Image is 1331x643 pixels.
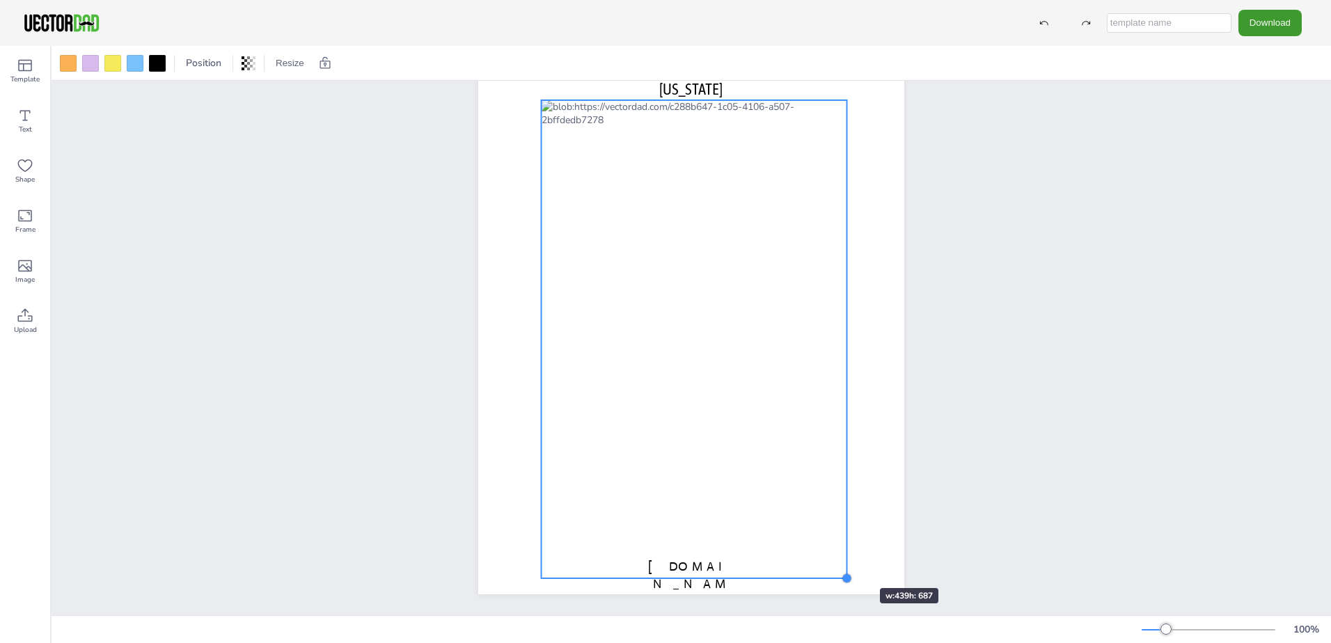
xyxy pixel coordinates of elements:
span: Text [19,124,32,135]
button: Download [1238,10,1302,35]
span: Template [10,74,40,85]
input: template name [1107,13,1231,33]
button: Resize [270,52,310,74]
span: [US_STATE] [659,80,723,98]
span: Shape [15,174,35,185]
div: w: 439 h: 687 [880,588,938,603]
div: 100 % [1289,623,1323,636]
span: Image [15,274,35,285]
span: Position [183,56,224,70]
span: Upload [14,324,37,335]
img: VectorDad-1.png [22,13,101,33]
span: [DOMAIN_NAME] [648,559,734,609]
span: Frame [15,224,36,235]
